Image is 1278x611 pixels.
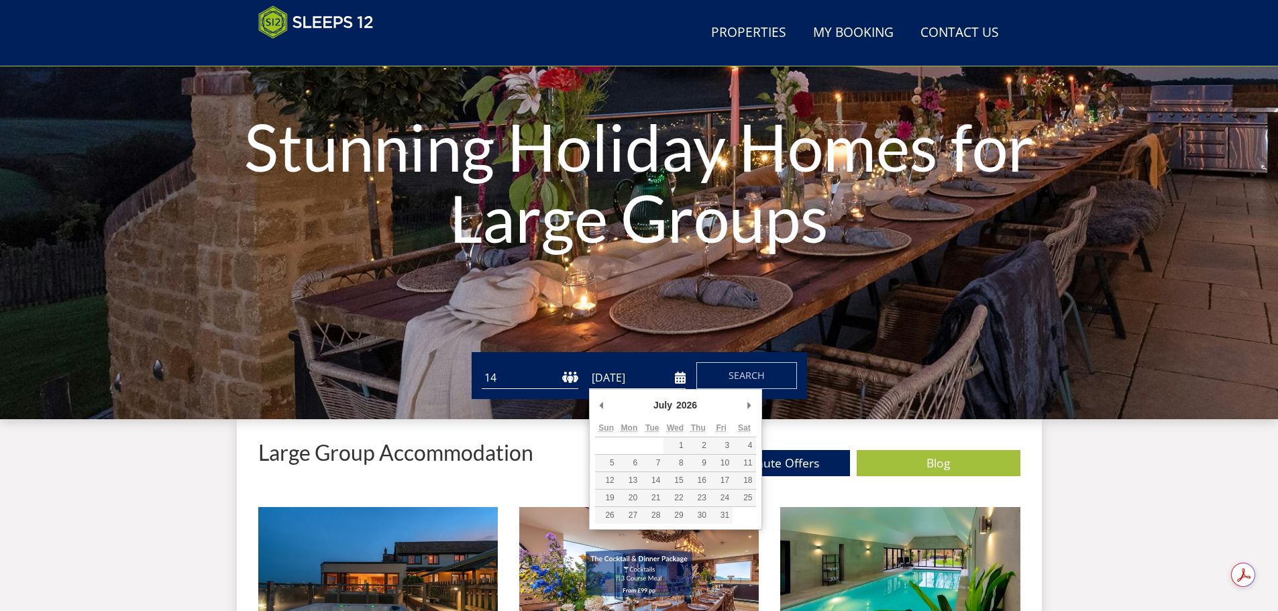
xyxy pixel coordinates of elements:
button: 30 [687,507,710,524]
input: Arrival Date [589,367,686,389]
abbr: Saturday [738,423,751,433]
abbr: Friday [716,423,726,433]
button: Search [696,362,797,389]
button: 2 [687,437,710,454]
a: Properties [706,18,792,48]
button: 23 [687,490,710,506]
button: 19 [595,490,618,506]
div: 2026 [674,395,699,415]
h1: Stunning Holiday Homes for Large Groups [192,85,1087,280]
button: 31 [710,507,733,524]
button: 5 [595,455,618,471]
button: 27 [618,507,641,524]
button: 1 [663,437,686,454]
a: Contact Us [915,18,1004,48]
button: 20 [618,490,641,506]
button: 4 [733,437,755,454]
button: 28 [641,507,663,524]
button: Next Month [743,395,756,415]
button: 8 [663,455,686,471]
span: Search [729,369,765,382]
button: 15 [663,472,686,489]
a: Last Minute Offers [686,450,850,476]
p: Large Group Accommodation [258,441,533,464]
abbr: Tuesday [645,423,659,433]
button: 6 [618,455,641,471]
button: 10 [710,455,733,471]
button: 21 [641,490,663,506]
button: 12 [595,472,618,489]
abbr: Monday [621,423,638,433]
button: 17 [710,472,733,489]
button: 26 [595,507,618,524]
button: 18 [733,472,755,489]
iframe: Customer reviews powered by Trustpilot [252,47,392,58]
button: 14 [641,472,663,489]
img: Sleeps 12 [258,5,374,39]
button: 22 [663,490,686,506]
abbr: Wednesday [667,423,684,433]
button: 25 [733,490,755,506]
button: 7 [641,455,663,471]
button: 29 [663,507,686,524]
a: My Booking [808,18,899,48]
a: Blog [857,450,1020,476]
abbr: Thursday [691,423,706,433]
button: 3 [710,437,733,454]
button: 11 [733,455,755,471]
button: 24 [710,490,733,506]
button: Previous Month [595,395,608,415]
button: 16 [687,472,710,489]
abbr: Sunday [598,423,614,433]
button: 9 [687,455,710,471]
div: July [651,395,674,415]
button: 13 [618,472,641,489]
